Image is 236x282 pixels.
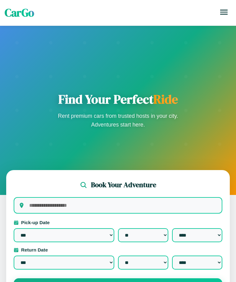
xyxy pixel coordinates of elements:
label: Return Date [14,247,222,252]
label: Pick-up Date [14,220,222,225]
h2: Book Your Adventure [91,180,156,190]
h1: Find Your Perfect [56,92,180,107]
span: Ride [153,91,178,108]
span: CarGo [5,5,34,20]
p: Rent premium cars from trusted hosts in your city. Adventures start here. [56,112,180,129]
